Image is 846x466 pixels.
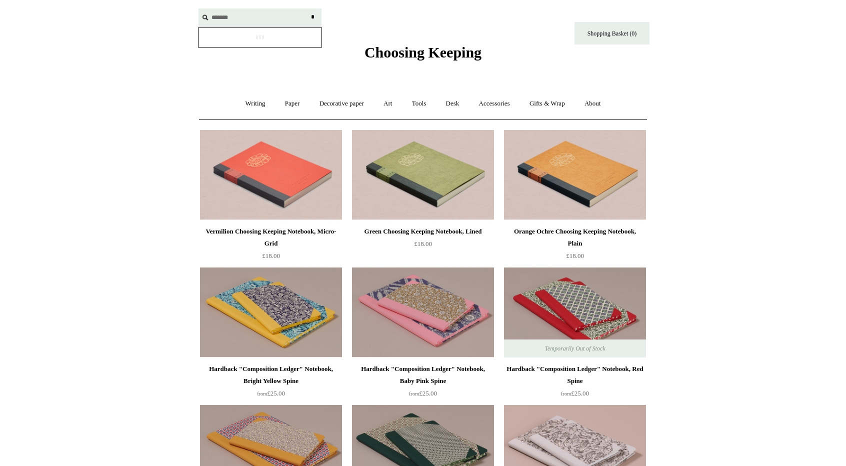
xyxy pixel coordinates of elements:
[352,130,494,220] a: Green Choosing Keeping Notebook, Lined Green Choosing Keeping Notebook, Lined
[236,90,274,117] a: Writing
[200,130,342,220] img: Vermilion Choosing Keeping Notebook, Micro-Grid
[506,225,643,249] div: Orange Ochre Choosing Keeping Notebook, Plain
[262,252,280,259] span: £18.00
[364,44,481,60] span: Choosing Keeping
[200,225,342,266] a: Vermilion Choosing Keeping Notebook, Micro-Grid £18.00
[354,363,491,387] div: Hardback "Composition Ledger" Notebook, Baby Pink Spine
[561,389,589,397] span: £25.00
[276,90,309,117] a: Paper
[566,252,584,259] span: £18.00
[504,363,646,404] a: Hardback "Composition Ledger" Notebook, Red Spine from£25.00
[200,363,342,404] a: Hardback "Composition Ledger" Notebook, Bright Yellow Spine from£25.00
[352,267,494,357] img: Hardback "Composition Ledger" Notebook, Baby Pink Spine
[200,130,342,220] a: Vermilion Choosing Keeping Notebook, Micro-Grid Vermilion Choosing Keeping Notebook, Micro-Grid
[202,363,339,387] div: Hardback "Composition Ledger" Notebook, Bright Yellow Spine
[437,90,468,117] a: Desk
[414,240,432,247] span: £18.00
[257,389,285,397] span: £25.00
[504,130,646,220] a: Orange Ochre Choosing Keeping Notebook, Plain Orange Ochre Choosing Keeping Notebook, Plain
[352,130,494,220] img: Green Choosing Keeping Notebook, Lined
[504,267,646,357] a: Hardback "Composition Ledger" Notebook, Red Spine Hardback "Composition Ledger" Notebook, Red Spi...
[352,267,494,357] a: Hardback "Composition Ledger" Notebook, Baby Pink Spine Hardback "Composition Ledger" Notebook, B...
[409,391,419,396] span: from
[364,52,481,59] a: Choosing Keeping
[352,363,494,404] a: Hardback "Composition Ledger" Notebook, Baby Pink Spine from£25.00
[354,225,491,237] div: Green Choosing Keeping Notebook, Lined
[374,90,401,117] a: Art
[403,90,435,117] a: Tools
[504,267,646,357] img: Hardback "Composition Ledger" Notebook, Red Spine
[534,339,615,357] span: Temporarily Out of Stock
[200,267,342,357] a: Hardback "Composition Ledger" Notebook, Bright Yellow Spine Hardback "Composition Ledger" Noteboo...
[520,90,574,117] a: Gifts & Wrap
[506,363,643,387] div: Hardback "Composition Ledger" Notebook, Red Spine
[409,389,437,397] span: £25.00
[202,225,339,249] div: Vermilion Choosing Keeping Notebook, Micro-Grid
[574,22,649,44] a: Shopping Basket (0)
[575,90,610,117] a: About
[504,130,646,220] img: Orange Ochre Choosing Keeping Notebook, Plain
[561,391,571,396] span: from
[470,90,519,117] a: Accessories
[310,90,373,117] a: Decorative paper
[352,225,494,266] a: Green Choosing Keeping Notebook, Lined £18.00
[257,391,267,396] span: from
[504,225,646,266] a: Orange Ochre Choosing Keeping Notebook, Plain £18.00
[200,267,342,357] img: Hardback "Composition Ledger" Notebook, Bright Yellow Spine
